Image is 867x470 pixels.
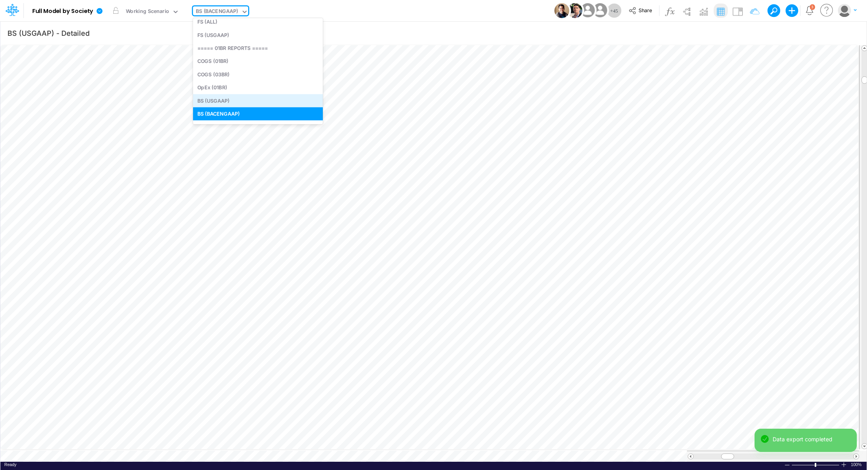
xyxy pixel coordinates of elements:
[815,463,816,467] div: Zoom
[193,68,323,81] div: COGS (03BR)
[851,462,863,468] span: 100%
[193,41,323,54] div: ===== 01BR REPORTS =====
[193,107,323,120] div: BS (BACENGAAP)
[567,3,582,18] img: User Image Icon
[792,462,841,468] div: Zoom
[193,15,323,28] div: FS (ALL)
[805,6,814,15] a: Notifications
[579,2,596,19] img: User Image Icon
[554,3,569,18] img: User Image Icon
[591,2,609,19] img: User Image Icon
[625,5,657,17] button: Share
[32,8,93,15] b: Full Model by Society
[841,462,847,468] div: Zoom In
[773,435,850,443] div: Data export completed
[784,462,790,468] div: Zoom Out
[193,94,323,107] div: BS (USGAAP)
[4,462,17,467] span: Ready
[193,28,323,41] div: FS (USGAAP)
[126,7,169,17] div: Working Scenario
[4,462,17,468] div: In Ready mode
[610,8,618,13] span: + 45
[196,7,238,17] div: BS (BACENGAAP)
[851,462,863,468] div: Zoom level
[193,81,323,94] div: OpEx (01BR)
[193,120,323,133] div: BS (Off [GEOGRAPHIC_DATA])
[811,5,814,9] div: 3 unread items
[193,55,323,68] div: COGS (01BR)
[639,7,652,13] span: Share
[7,25,696,41] input: Type a title here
